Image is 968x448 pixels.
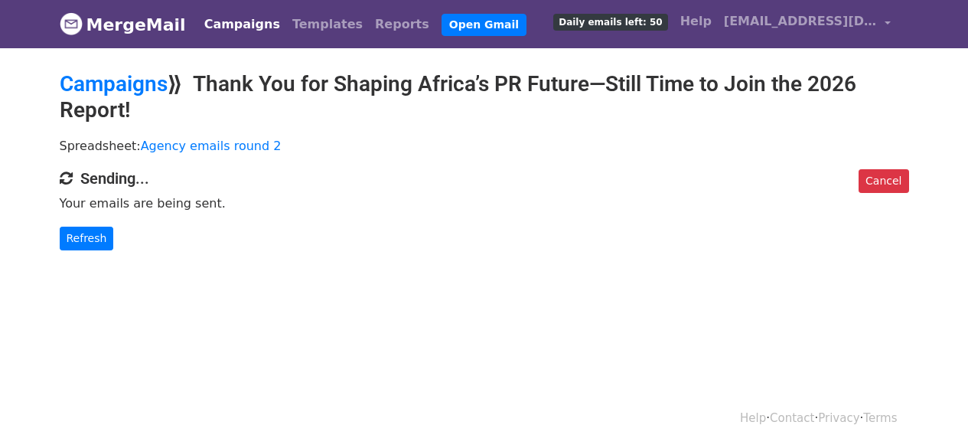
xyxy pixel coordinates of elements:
[198,9,286,40] a: Campaigns
[60,169,909,188] h4: Sending...
[770,411,814,425] a: Contact
[674,6,718,37] a: Help
[718,6,897,42] a: [EMAIL_ADDRESS][DOMAIN_NAME]
[60,71,168,96] a: Campaigns
[141,139,282,153] a: Agency emails round 2
[442,14,526,36] a: Open Gmail
[818,411,859,425] a: Privacy
[60,138,909,154] p: Spreadsheet:
[60,8,186,41] a: MergeMail
[60,195,909,211] p: Your emails are being sent.
[547,6,673,37] a: Daily emails left: 50
[863,411,897,425] a: Terms
[859,169,908,193] a: Cancel
[724,12,877,31] span: [EMAIL_ADDRESS][DOMAIN_NAME]
[553,14,667,31] span: Daily emails left: 50
[60,227,114,250] a: Refresh
[740,411,766,425] a: Help
[60,12,83,35] img: MergeMail logo
[60,71,909,123] h2: ⟫ Thank You for Shaping Africa’s PR Future—Still Time to Join the 2026 Report!
[369,9,435,40] a: Reports
[286,9,369,40] a: Templates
